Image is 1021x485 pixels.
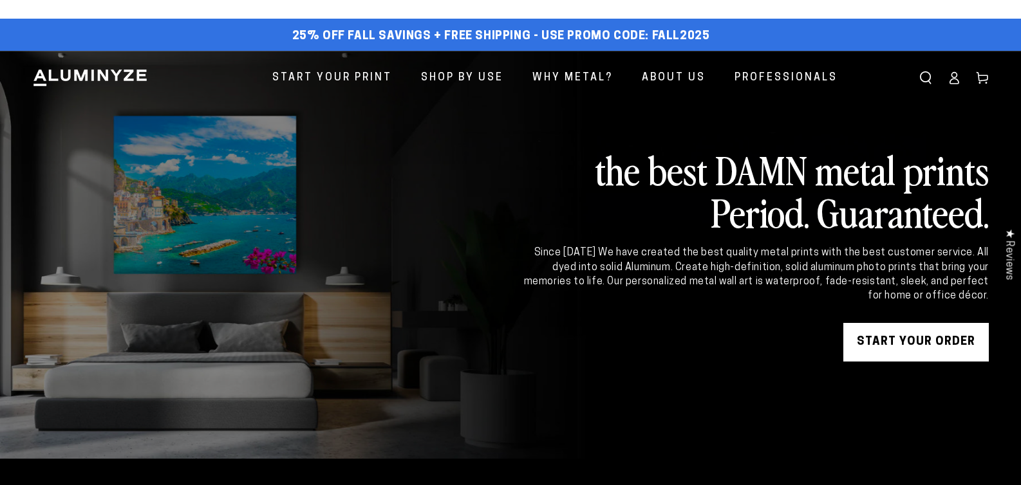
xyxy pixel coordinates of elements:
span: Why Metal? [532,69,613,87]
a: Start Your Print [263,61,402,95]
h2: the best DAMN metal prints Period. Guaranteed. [521,148,989,233]
a: Why Metal? [523,61,623,95]
div: Since [DATE] We have created the best quality metal prints with the best customer service. All dy... [521,246,989,304]
a: About Us [632,61,715,95]
span: Start Your Print [272,69,392,87]
span: About Us [642,69,706,87]
summary: Search our site [912,64,940,92]
span: Professionals [735,69,838,87]
img: Aluminyze [32,68,148,87]
div: Click to open Judge.me floating reviews tab [997,219,1021,290]
a: START YOUR Order [843,323,989,361]
span: 25% off FALL Savings + Free Shipping - Use Promo Code: FALL2025 [292,30,710,44]
a: Professionals [725,61,847,95]
span: Shop By Use [421,69,503,87]
a: Shop By Use [411,61,513,95]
